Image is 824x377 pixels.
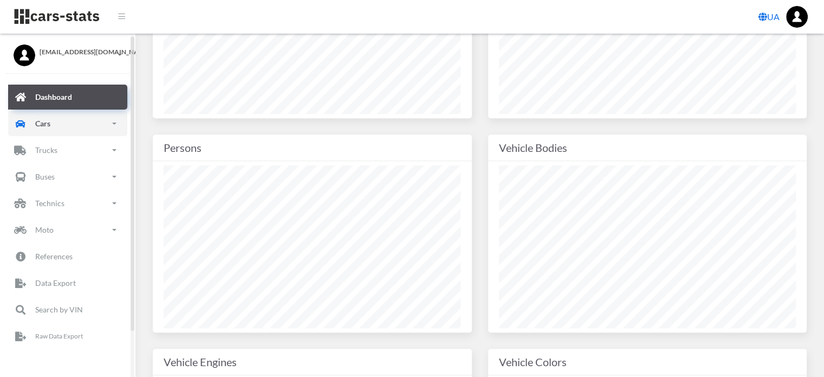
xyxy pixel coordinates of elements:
[35,90,72,104] p: Dashboard
[8,138,127,163] a: Trucks
[35,276,76,290] p: Data Export
[14,44,122,57] a: [EMAIL_ADDRESS][DOMAIN_NAME]
[35,170,55,183] p: Buses
[499,353,796,370] div: Vehicle Colors
[8,244,127,269] a: References
[8,111,127,136] a: Cars
[8,164,127,189] a: Buses
[35,303,83,316] p: Search by VIN
[35,250,73,263] p: References
[8,324,127,349] a: Raw Data Export
[754,6,784,28] a: UA
[35,223,54,237] p: Moto
[8,297,127,322] a: Search by VIN
[40,47,122,57] span: [EMAIL_ADDRESS][DOMAIN_NAME]
[786,6,808,28] img: ...
[35,196,64,210] p: Technics
[164,353,461,370] div: Vehicle Engines
[8,218,127,242] a: Moto
[164,139,461,156] div: Persons
[35,117,50,130] p: Cars
[8,271,127,296] a: Data Export
[35,330,83,342] p: Raw Data Export
[499,139,796,156] div: Vehicle Bodies
[14,8,100,25] img: navbar brand
[8,191,127,216] a: Technics
[35,143,57,157] p: Trucks
[8,85,127,110] a: Dashboard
